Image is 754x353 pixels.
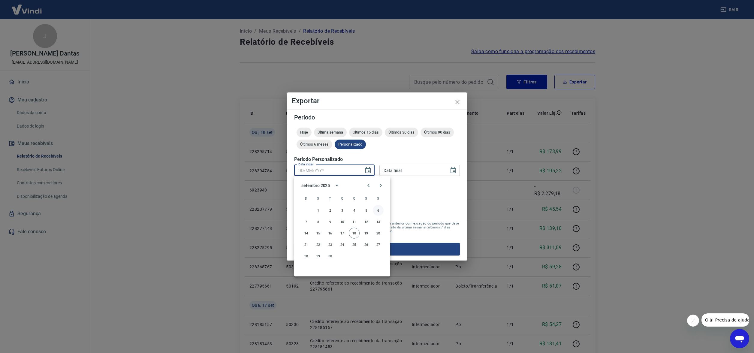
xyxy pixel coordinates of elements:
button: 5 [361,205,372,216]
span: quinta-feira [349,192,360,204]
h4: Exportar [292,97,462,104]
div: setembro 2025 [301,182,330,189]
button: 25 [349,239,360,250]
div: Personalizado [335,140,366,149]
span: Últimos 15 dias [349,130,382,134]
span: quarta-feira [337,192,348,204]
div: Últimos 90 dias [421,128,454,137]
span: sábado [373,192,384,204]
div: Últimos 6 meses [297,140,332,149]
div: Última semana [314,128,347,137]
span: Última semana [314,130,347,134]
button: 18 [349,228,360,239]
button: Previous month [363,180,375,192]
button: 12 [361,216,372,227]
span: sexta-feira [361,192,372,204]
button: 13 [373,216,384,227]
button: 8 [313,216,324,227]
button: calendar view is open, switch to year view [332,180,342,191]
label: Data inicial [298,162,314,167]
h5: Período [294,114,460,120]
button: 30 [325,251,336,261]
button: 23 [325,239,336,250]
button: Choose date [447,164,459,176]
span: Últimos 30 dias [385,130,418,134]
button: 3 [337,205,348,216]
span: Personalizado [335,142,366,146]
button: 20 [373,228,384,239]
input: DD/MM/YYYY [379,165,445,176]
button: 2 [325,205,336,216]
button: 14 [301,228,312,239]
button: 22 [313,239,324,250]
span: domingo [301,192,312,204]
button: 26 [361,239,372,250]
div: Hoje [297,128,312,137]
button: 21 [301,239,312,250]
iframe: Mensagem da empresa [701,313,749,327]
span: segunda-feira [313,192,324,204]
button: 28 [301,251,312,261]
button: 6 [373,205,384,216]
button: 27 [373,239,384,250]
button: 29 [313,251,324,261]
button: 17 [337,228,348,239]
button: 24 [337,239,348,250]
iframe: Fechar mensagem [687,315,699,327]
button: 19 [361,228,372,239]
input: DD/MM/YYYY [294,165,360,176]
button: Next month [375,180,387,192]
button: 1 [313,205,324,216]
button: 15 [313,228,324,239]
button: 7 [301,216,312,227]
span: Hoje [297,130,312,134]
button: 16 [325,228,336,239]
h5: Período Personalizado [294,156,460,162]
span: Últimos 90 dias [421,130,454,134]
span: Olá! Precisa de ajuda? [4,4,50,9]
span: Últimos 6 meses [297,142,332,146]
div: Últimos 30 dias [385,128,418,137]
button: 10 [337,216,348,227]
button: 9 [325,216,336,227]
button: 4 [349,205,360,216]
button: Choose date [362,164,374,176]
button: close [450,95,465,109]
span: terça-feira [325,192,336,204]
iframe: Botão para abrir a janela de mensagens [730,329,749,348]
div: Últimos 15 dias [349,128,382,137]
button: 11 [349,216,360,227]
